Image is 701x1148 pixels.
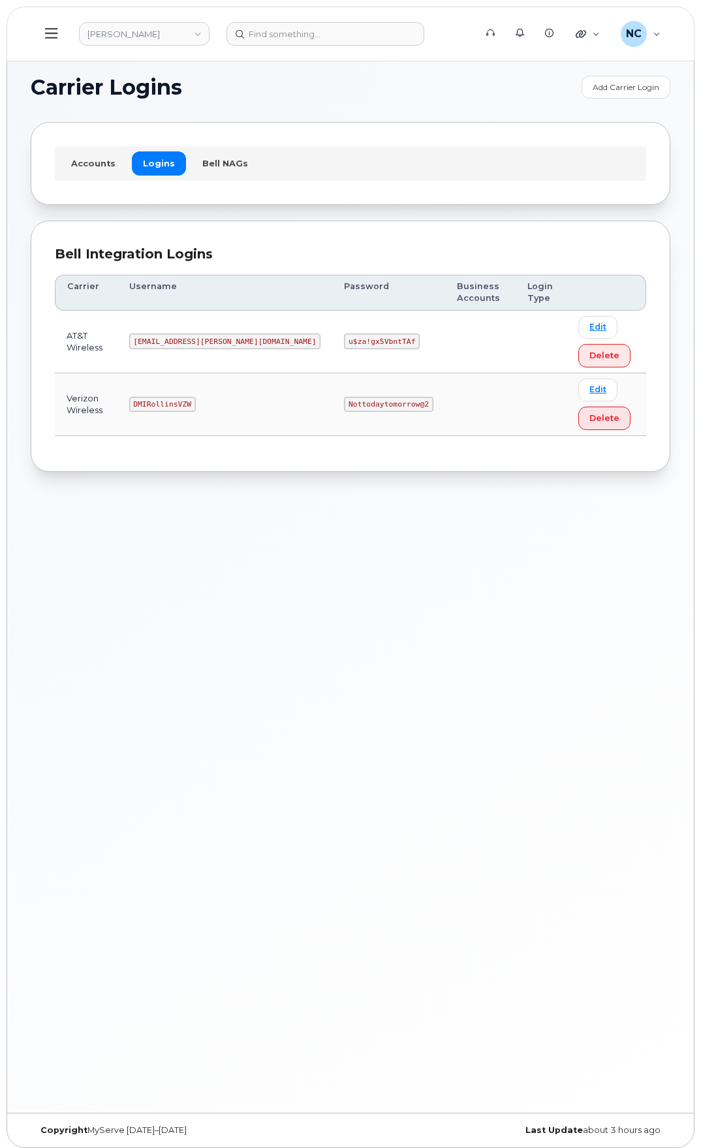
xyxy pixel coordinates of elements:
[31,78,182,97] span: Carrier Logins
[55,311,117,373] td: AT&T Wireless
[55,275,117,311] th: Carrier
[516,275,567,311] th: Login Type
[589,412,619,424] span: Delete
[445,275,516,311] th: Business Accounts
[129,397,196,412] code: DMIRollinsVZW
[31,1125,350,1136] div: MyServe [DATE]–[DATE]
[578,344,631,367] button: Delete
[578,379,617,401] a: Edit
[350,1125,670,1136] div: about 3 hours ago
[578,316,617,339] a: Edit
[332,275,444,311] th: Password
[589,349,619,362] span: Delete
[55,373,117,436] td: Verizon Wireless
[582,76,670,99] a: Add Carrier Login
[191,151,259,175] a: Bell NAGs
[60,151,127,175] a: Accounts
[578,407,631,430] button: Delete
[40,1125,87,1135] strong: Copyright
[344,334,420,349] code: u$za!gx5VbntTAf
[525,1125,583,1135] strong: Last Update
[344,397,433,412] code: Nottodaytomorrow@2
[129,334,321,349] code: [EMAIL_ADDRESS][PERSON_NAME][DOMAIN_NAME]
[55,245,646,264] div: Bell Integration Logins
[132,151,186,175] a: Logins
[117,275,333,311] th: Username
